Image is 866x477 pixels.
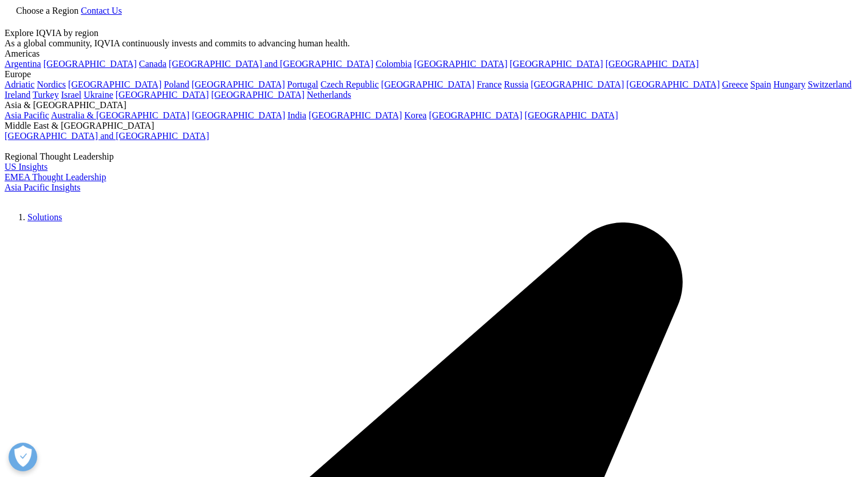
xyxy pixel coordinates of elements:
a: Poland [164,79,189,89]
a: Australia & [GEOGRAPHIC_DATA] [51,110,189,120]
div: Americas [5,49,861,59]
a: Spain [750,79,771,89]
a: [GEOGRAPHIC_DATA] [116,90,209,100]
a: Ukraine [84,90,113,100]
a: [GEOGRAPHIC_DATA] [429,110,522,120]
div: Middle East & [GEOGRAPHIC_DATA] [5,121,861,131]
a: Adriatic [5,79,34,89]
a: India [287,110,306,120]
div: As a global community, IQVIA continuously invests and commits to advancing human health. [5,38,861,49]
a: EMEA Thought Leadership [5,172,106,182]
a: Korea [404,110,426,120]
a: Switzerland [808,79,851,89]
a: [GEOGRAPHIC_DATA] [525,110,618,120]
div: Asia & [GEOGRAPHIC_DATA] [5,100,861,110]
a: Russia [504,79,529,89]
a: [GEOGRAPHIC_DATA] [44,59,137,69]
div: Europe [5,69,861,79]
a: [GEOGRAPHIC_DATA] [309,110,402,120]
a: [GEOGRAPHIC_DATA] [211,90,305,100]
a: Portugal [287,79,318,89]
a: Ireland [5,90,30,100]
a: [GEOGRAPHIC_DATA] [626,79,719,89]
a: [GEOGRAPHIC_DATA] [414,59,507,69]
span: Choose a Region [16,6,78,15]
a: Turkey [33,90,59,100]
a: [GEOGRAPHIC_DATA] [192,79,285,89]
a: [GEOGRAPHIC_DATA] [381,79,474,89]
div: Explore IQVIA by region [5,28,861,38]
a: Hungary [773,79,805,89]
button: Abrir preferências [9,443,37,471]
a: [GEOGRAPHIC_DATA] [192,110,285,120]
a: [GEOGRAPHIC_DATA] and [GEOGRAPHIC_DATA] [5,131,209,141]
a: Israel [61,90,82,100]
a: France [477,79,502,89]
a: Asia Pacific [5,110,49,120]
a: [GEOGRAPHIC_DATA] [510,59,603,69]
div: Regional Thought Leadership [5,152,861,162]
a: Greece [722,79,748,89]
a: Contact Us [81,6,122,15]
a: Asia Pacific Insights [5,182,80,192]
a: Solutions [27,212,62,222]
a: Canada [139,59,167,69]
a: Colombia [375,59,412,69]
a: [GEOGRAPHIC_DATA] [531,79,624,89]
a: US Insights [5,162,48,172]
a: [GEOGRAPHIC_DATA] and [GEOGRAPHIC_DATA] [169,59,373,69]
a: Czech Republic [321,79,379,89]
a: Netherlands [307,90,351,100]
a: Nordics [37,79,66,89]
a: Argentina [5,59,41,69]
a: [GEOGRAPHIC_DATA] [606,59,699,69]
a: [GEOGRAPHIC_DATA] [68,79,161,89]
